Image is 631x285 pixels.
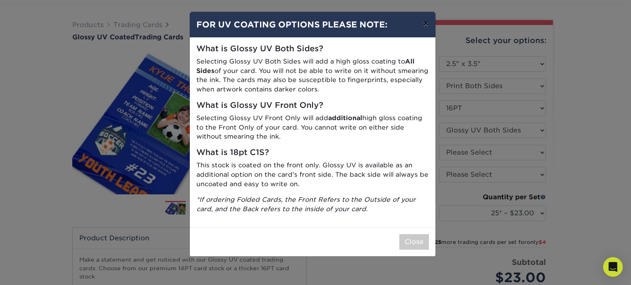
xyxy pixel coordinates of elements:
h4: FOR UV COATING OPTIONS PLEASE NOTE: [196,18,429,31]
div: Open Intercom Messenger [603,257,623,277]
i: *If ordering Folded Cards, the Front Refers to the Outside of your card, and the Back refers to t... [196,196,416,213]
h5: What is Glossy UV Front Only? [196,101,429,110]
strong: All Sides [196,57,415,75]
p: This stock is coated on the front only. Glossy UV is available as an additional option on the car... [196,161,429,189]
h5: What is Glossy UV Both Sides? [196,44,429,54]
strong: additional [328,114,362,122]
p: Selecting Glossy UV Front Only will add high gloss coating to the Front Only of your card. You ca... [196,114,429,141]
button: × [416,12,435,35]
h5: What is 18pt C1S? [196,148,429,157]
button: Close [399,234,429,250]
p: Selecting Glossy UV Both Sides will add a high gloss coating to of your card. You will not be abl... [196,57,429,94]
